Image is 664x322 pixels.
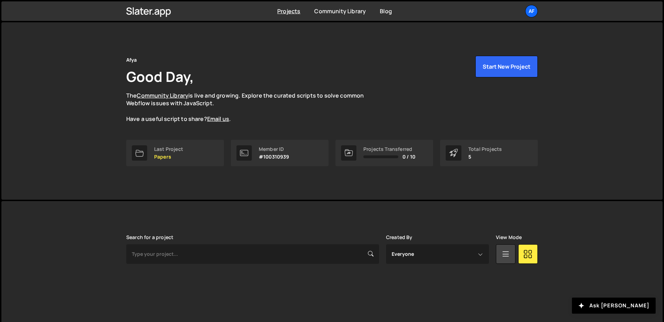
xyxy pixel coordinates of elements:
[277,7,300,15] a: Projects
[475,56,538,77] button: Start New Project
[259,154,289,160] p: #100310939
[363,146,415,152] div: Projects Transferred
[468,146,502,152] div: Total Projects
[154,154,183,160] p: Papers
[380,7,392,15] a: Blog
[126,244,379,264] input: Type your project...
[468,154,502,160] p: 5
[259,146,289,152] div: Member ID
[126,235,173,240] label: Search for a project
[126,140,224,166] a: Last Project Papers
[525,5,538,17] a: Af
[314,7,366,15] a: Community Library
[126,92,377,123] p: The is live and growing. Explore the curated scripts to solve common Webflow issues with JavaScri...
[137,92,188,99] a: Community Library
[402,154,415,160] span: 0 / 10
[386,235,413,240] label: Created By
[207,115,229,123] a: Email us
[496,235,522,240] label: View Mode
[572,298,656,314] button: Ask [PERSON_NAME]
[154,146,183,152] div: Last Project
[126,67,194,86] h1: Good Day,
[126,56,137,64] div: Afya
